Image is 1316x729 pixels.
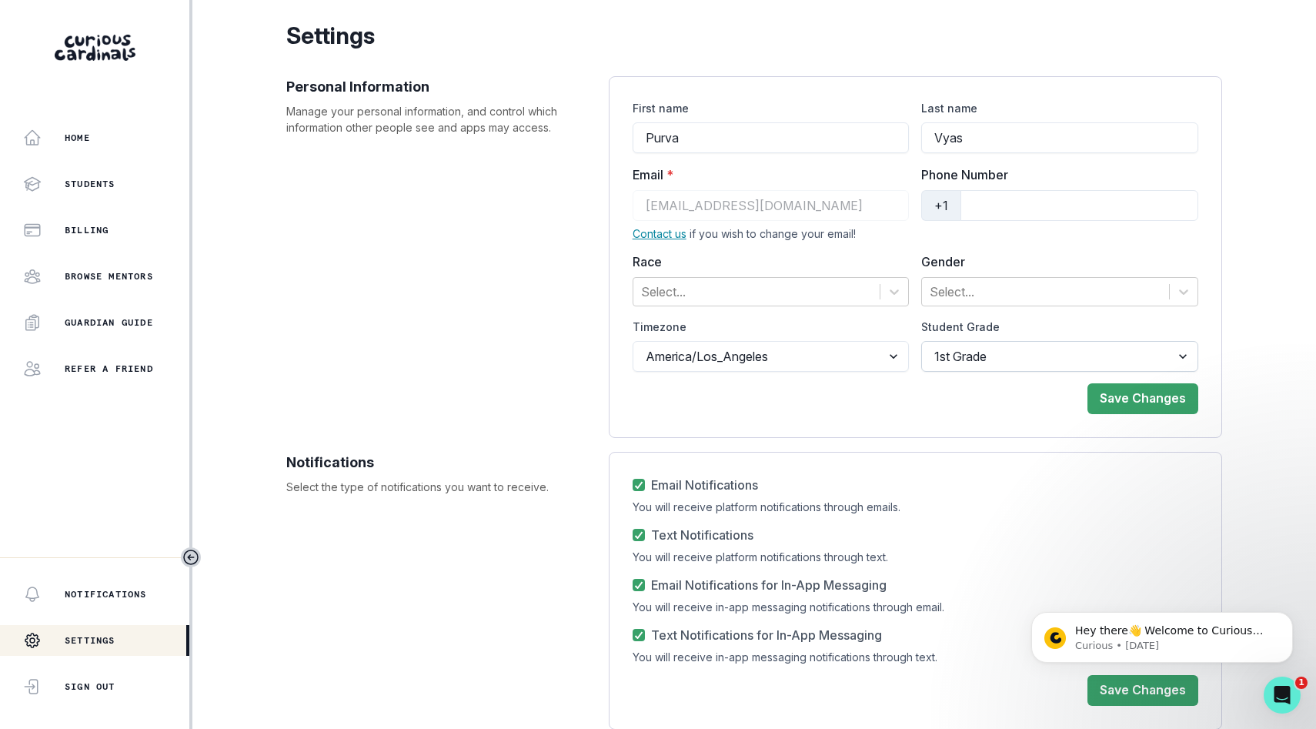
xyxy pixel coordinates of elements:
div: You will receive platform notifications through emails. [633,500,1198,513]
iframe: Intercom notifications message [1008,580,1316,687]
label: Last name [921,100,1189,116]
label: Email [633,166,900,184]
label: Race [633,252,900,271]
p: Settings [65,634,115,647]
span: Email Notifications for In-App Messaging [651,576,887,594]
div: if you wish to change your email! [633,227,910,240]
label: Phone Number [921,166,1189,184]
a: Contact us [633,227,686,240]
p: Refer a friend [65,363,153,375]
label: First name [633,100,900,116]
div: You will receive in-app messaging notifications through text. [633,650,1198,664]
div: +1 [921,190,961,221]
p: Notifications [286,452,593,473]
span: Text Notifications for In-App Messaging [651,626,882,644]
p: Manage your personal information, and control which information other people see and apps may acc... [286,103,593,135]
div: You will receive platform notifications through text. [633,550,1198,563]
p: Guardian Guide [65,316,153,329]
label: Student Grade [921,319,1189,335]
label: Gender [921,252,1189,271]
img: Curious Cardinals Logo [55,35,135,61]
p: Home [65,132,90,144]
p: Settings [286,18,1222,53]
label: Timezone [633,319,900,335]
p: Personal Information [286,76,593,97]
span: Text Notifications [651,526,753,544]
p: Select the type of notifications you want to receive. [286,479,593,495]
span: 1 [1295,677,1308,689]
button: Save Changes [1087,675,1198,706]
div: You will receive in-app messaging notifications through email. [633,600,1198,614]
p: Billing [65,224,109,236]
button: Save Changes [1087,383,1198,414]
p: Students [65,178,115,190]
p: Notifications [65,588,147,600]
p: Browse Mentors [65,270,153,283]
p: Sign Out [65,681,115,693]
iframe: Intercom live chat [1264,677,1301,714]
button: Toggle sidebar [181,547,201,567]
span: Email Notifications [651,476,758,494]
